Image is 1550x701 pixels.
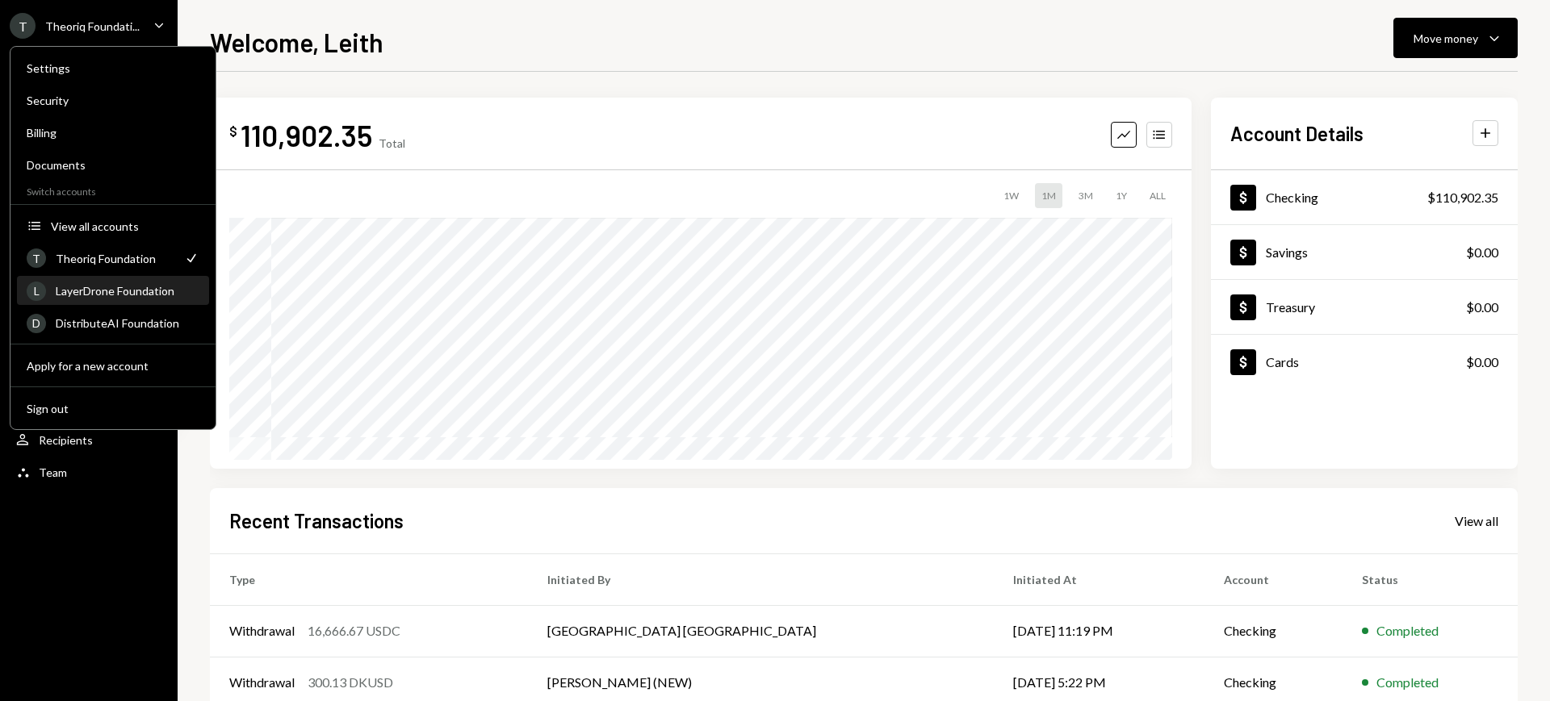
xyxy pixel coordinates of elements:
[1211,225,1518,279] a: Savings$0.00
[17,394,209,424] button: Sign out
[27,314,46,333] div: D
[27,126,199,140] div: Billing
[1035,183,1062,208] div: 1M
[17,53,209,82] a: Settings
[45,19,140,33] div: Theoriq Foundati...
[1211,170,1518,224] a: Checking$110,902.35
[1376,621,1439,640] div: Completed
[528,605,994,657] td: [GEOGRAPHIC_DATA] [GEOGRAPHIC_DATA]
[17,308,209,337] a: DDistributeAI Foundation
[27,61,199,75] div: Settings
[56,284,199,298] div: LayerDrone Foundation
[1211,335,1518,389] a: Cards$0.00
[1466,243,1498,262] div: $0.00
[17,212,209,241] button: View all accounts
[308,673,393,692] div: 300.13 DKUSD
[1266,354,1299,369] div: Cards
[17,276,209,305] a: LLayerDrone Foundation
[17,352,209,381] button: Apply for a new account
[10,457,168,486] a: Team
[210,26,383,58] h1: Welcome, Leith
[27,158,199,172] div: Documents
[27,282,46,301] div: L
[1266,190,1318,205] div: Checking
[1376,673,1439,692] div: Completed
[56,316,199,330] div: DistributeAI Foundation
[10,13,36,39] div: T
[17,86,209,115] a: Security
[27,248,46,268] div: T
[1211,280,1518,334] a: Treasury$0.00
[1455,511,1498,529] a: View all
[1072,183,1100,208] div: 3M
[1466,298,1498,317] div: $0.00
[528,553,994,605] th: Initiated By
[229,673,295,692] div: Withdrawal
[17,150,209,179] a: Documents
[1266,244,1308,260] div: Savings
[229,123,237,140] div: $
[51,219,199,233] div: View all accounts
[229,507,404,534] h2: Recent Transactions
[1427,188,1498,207] div: $110,902.35
[308,621,400,640] div: 16,666.67 USDC
[1414,30,1478,47] div: Move money
[27,359,199,373] div: Apply for a new account
[210,553,528,605] th: Type
[994,605,1204,657] td: [DATE] 11:19 PM
[1204,553,1343,605] th: Account
[39,433,93,447] div: Recipients
[1343,553,1518,605] th: Status
[229,621,295,640] div: Withdrawal
[17,118,209,147] a: Billing
[1143,183,1172,208] div: ALL
[27,94,199,107] div: Security
[379,136,405,150] div: Total
[1109,183,1133,208] div: 1Y
[1230,120,1364,147] h2: Account Details
[10,182,216,198] div: Switch accounts
[1466,353,1498,372] div: $0.00
[1393,18,1518,58] button: Move money
[1455,513,1498,529] div: View all
[27,402,199,415] div: Sign out
[1266,299,1315,315] div: Treasury
[994,553,1204,605] th: Initiated At
[241,117,372,153] div: 110,902.35
[56,252,174,265] div: Theoriq Foundation
[1204,605,1343,657] td: Checking
[39,465,67,479] div: Team
[997,183,1025,208] div: 1W
[10,425,168,454] a: Recipients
